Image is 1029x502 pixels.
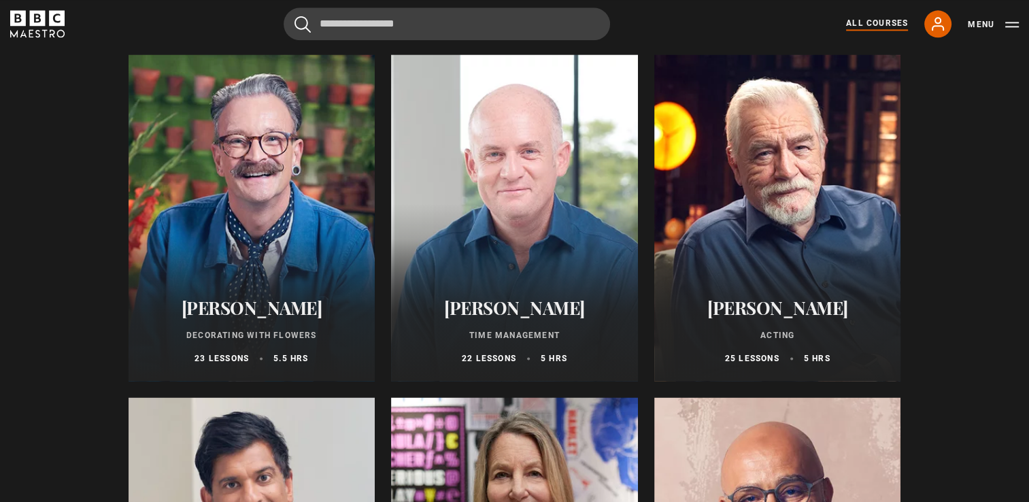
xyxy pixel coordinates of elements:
button: Submit the search query [294,16,311,33]
a: All Courses [846,17,908,31]
p: Decorating With Flowers [145,329,359,341]
h2: [PERSON_NAME] [407,297,622,318]
p: 5.5 hrs [273,352,308,365]
p: 22 lessons [462,352,516,365]
p: 5 hrs [541,352,567,365]
h2: [PERSON_NAME] [145,297,359,318]
p: Time Management [407,329,622,341]
h2: [PERSON_NAME] [671,297,885,318]
p: 5 hrs [804,352,830,365]
p: Acting [671,329,885,341]
input: Search [284,7,610,40]
p: 25 lessons [725,352,779,365]
svg: BBC Maestro [10,10,65,37]
a: [PERSON_NAME] Time Management 22 lessons 5 hrs [391,54,638,381]
a: [PERSON_NAME] Decorating With Flowers 23 lessons 5.5 hrs [129,54,375,381]
button: Toggle navigation [968,18,1019,31]
a: [PERSON_NAME] Acting 25 lessons 5 hrs [654,54,901,381]
p: 23 lessons [195,352,249,365]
